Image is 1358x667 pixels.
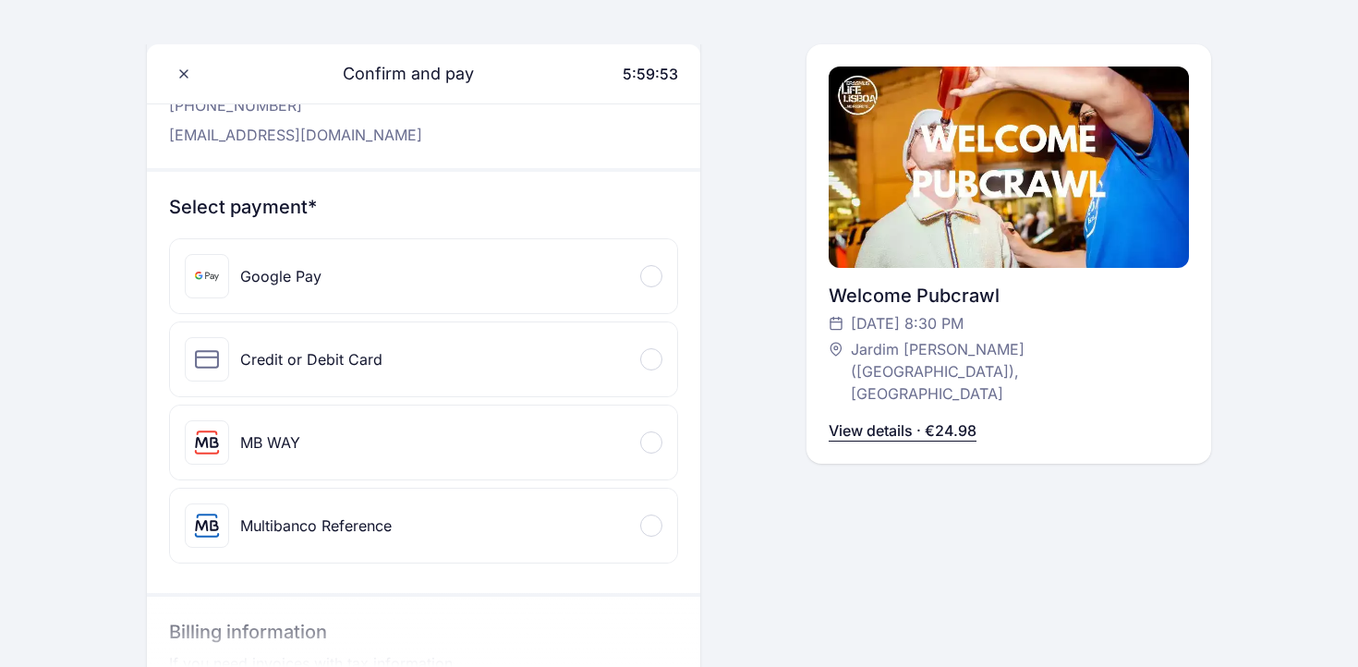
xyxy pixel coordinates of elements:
[169,124,422,146] p: [EMAIL_ADDRESS][DOMAIN_NAME]
[321,61,474,87] span: Confirm and pay
[829,419,976,442] p: View details · €24.98
[240,515,392,537] div: Multibanco Reference
[240,431,300,454] div: MB WAY
[169,194,678,220] h3: Select payment*
[851,338,1170,405] span: Jardim [PERSON_NAME] ([GEOGRAPHIC_DATA]), [GEOGRAPHIC_DATA]
[851,312,964,334] span: [DATE] 8:30 PM
[829,283,1189,309] div: Welcome Pubcrawl
[169,94,422,116] p: [PHONE_NUMBER]
[240,265,321,287] div: Google Pay
[169,619,678,652] h3: Billing information
[240,348,382,370] div: Credit or Debit Card
[623,65,678,83] span: 5:59:53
